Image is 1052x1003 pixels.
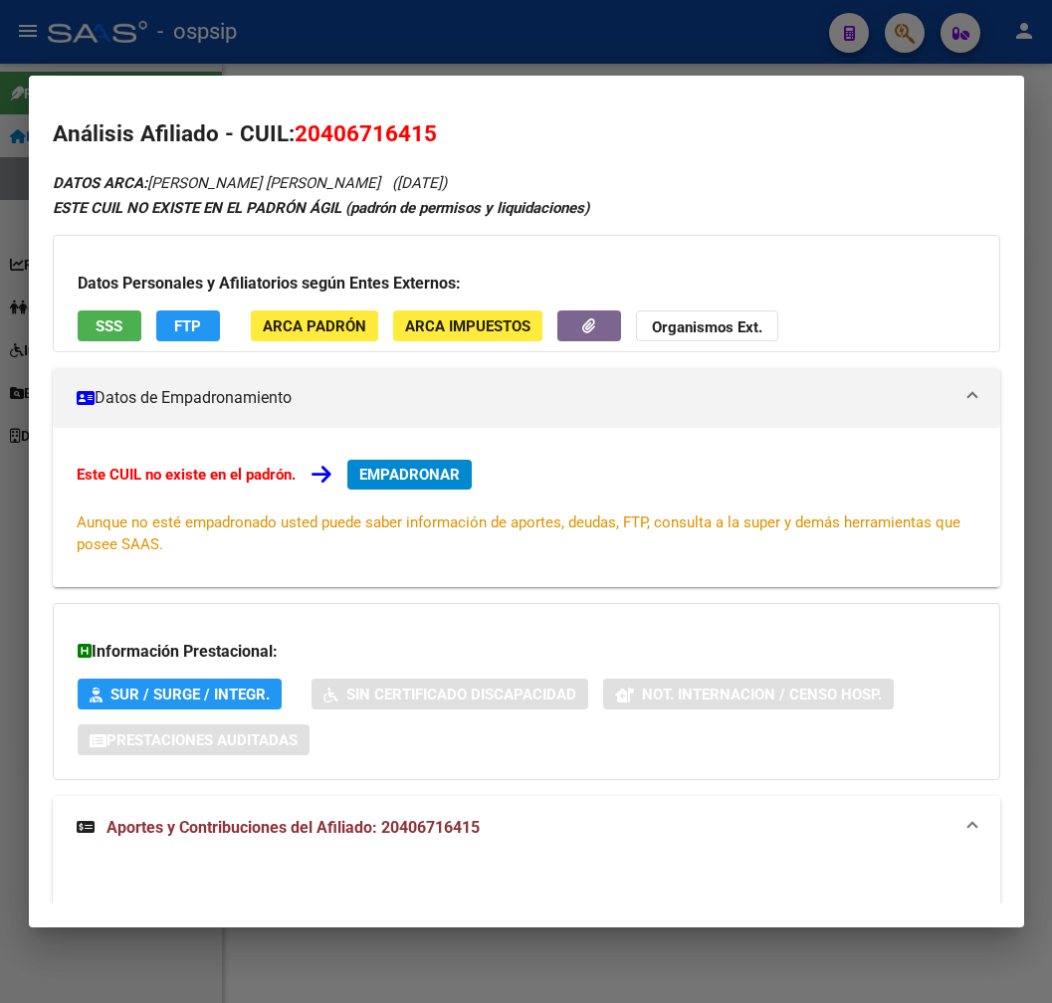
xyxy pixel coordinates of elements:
button: SUR / SURGE / INTEGR. [78,679,282,709]
span: Not. Internacion / Censo Hosp. [642,686,882,703]
button: EMPADRONAR [347,460,472,490]
strong: Organismos Ext. [652,318,762,336]
mat-expansion-panel-header: Datos de Empadronamiento [53,368,1000,428]
h2: Análisis Afiliado - CUIL: [53,117,1000,151]
span: Aportes y Contribuciones del Afiliado: 20406716415 [106,818,480,837]
button: Organismos Ext. [636,310,778,341]
span: EMPADRONAR [359,466,460,484]
span: FTP [174,317,201,335]
span: ARCA Padrón [263,317,366,335]
strong: ESTE CUIL NO EXISTE EN EL PADRÓN ÁGIL (padrón de permisos y liquidaciones) [53,199,589,217]
span: [PERSON_NAME] [PERSON_NAME] [53,174,380,192]
button: ARCA Impuestos [393,310,542,341]
div: Datos de Empadronamiento [53,428,1000,587]
mat-panel-title: Datos de Empadronamiento [77,386,952,410]
span: 20406716415 [295,120,437,146]
button: FTP [156,310,220,341]
button: SSS [78,310,141,341]
mat-expansion-panel-header: Aportes y Contribuciones del Afiliado: 20406716415 [53,796,1000,860]
button: ARCA Padrón [251,310,378,341]
span: SSS [96,317,122,335]
iframe: Intercom live chat [984,935,1032,983]
span: SUR / SURGE / INTEGR. [110,686,270,703]
h3: Información Prestacional: [78,640,975,664]
h3: Datos Personales y Afiliatorios según Entes Externos: [78,272,975,296]
strong: DATOS ARCA: [53,174,147,192]
strong: Este CUIL no existe en el padrón. [77,466,296,484]
span: ([DATE]) [392,174,447,192]
span: Aunque no esté empadronado usted puede saber información de aportes, deudas, FTP, consulta a la s... [77,513,960,553]
span: Prestaciones Auditadas [106,731,298,749]
button: Prestaciones Auditadas [78,724,310,755]
button: Sin Certificado Discapacidad [312,679,588,709]
button: Not. Internacion / Censo Hosp. [603,679,894,709]
span: Sin Certificado Discapacidad [346,686,576,703]
span: ARCA Impuestos [405,317,530,335]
